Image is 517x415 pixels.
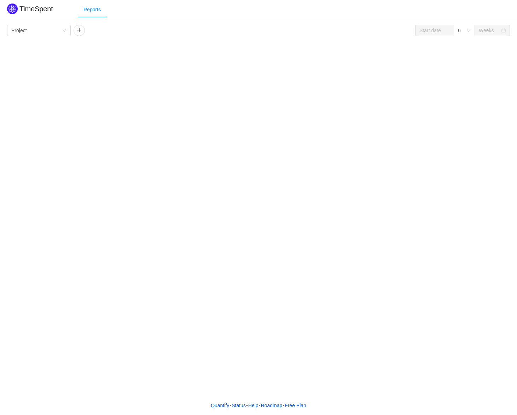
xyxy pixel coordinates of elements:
span: • [246,403,248,408]
i: icon: down [62,28,66,33]
input: Start date [415,25,454,36]
i: icon: calendar [501,28,506,33]
span: • [259,403,261,408]
span: • [230,403,231,408]
div: Reports [78,2,106,18]
button: Free Plan [284,400,307,411]
a: Help [248,400,259,411]
span: • [283,403,284,408]
button: icon: plus [74,25,85,36]
div: 6 [458,25,461,36]
a: Status [231,400,246,411]
div: Weeks [479,25,494,36]
div: Project [11,25,27,36]
i: icon: down [466,28,471,33]
a: Quantify [210,400,230,411]
a: Roadmap [261,400,283,411]
h2: TimeSpent [19,5,53,13]
img: Quantify logo [7,4,18,14]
